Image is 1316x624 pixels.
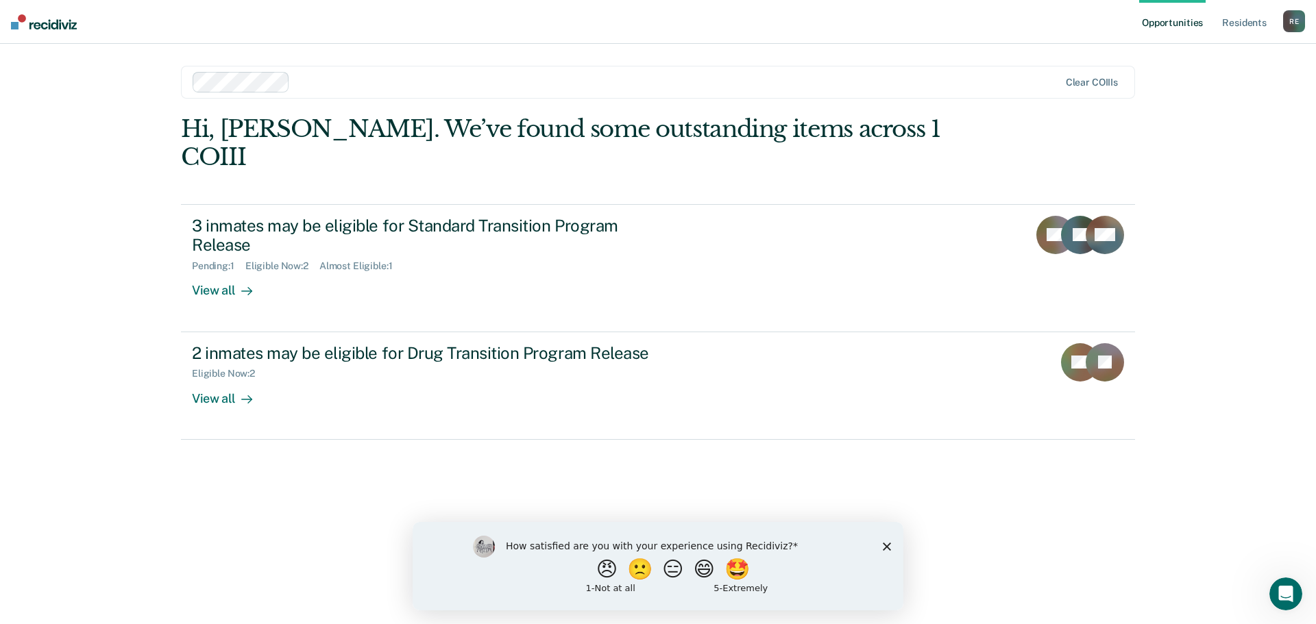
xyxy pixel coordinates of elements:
div: R E [1283,10,1305,32]
div: Clear COIIIs [1066,77,1118,88]
a: 3 inmates may be eligible for Standard Transition Program ReleasePending:1Eligible Now:2Almost El... [181,204,1135,332]
a: 2 inmates may be eligible for Drug Transition Program ReleaseEligible Now:2View all [181,332,1135,440]
div: Eligible Now : 2 [192,368,266,379]
button: RE [1283,10,1305,32]
div: View all [192,272,269,299]
div: Hi, [PERSON_NAME]. We’ve found some outstanding items across 1 COIII [181,115,945,171]
div: Eligible Now : 2 [245,260,319,272]
div: 2 inmates may be eligible for Drug Transition Program Release [192,343,673,363]
div: 3 inmates may be eligible for Standard Transition Program Release [192,216,673,255]
div: View all [192,379,269,406]
iframe: Survey by Kim from Recidiviz [413,522,903,610]
iframe: Intercom live chat [1269,577,1302,610]
img: Recidiviz [11,14,77,29]
div: Pending : 1 [192,260,245,272]
div: Almost Eligible : 1 [319,260,404,272]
